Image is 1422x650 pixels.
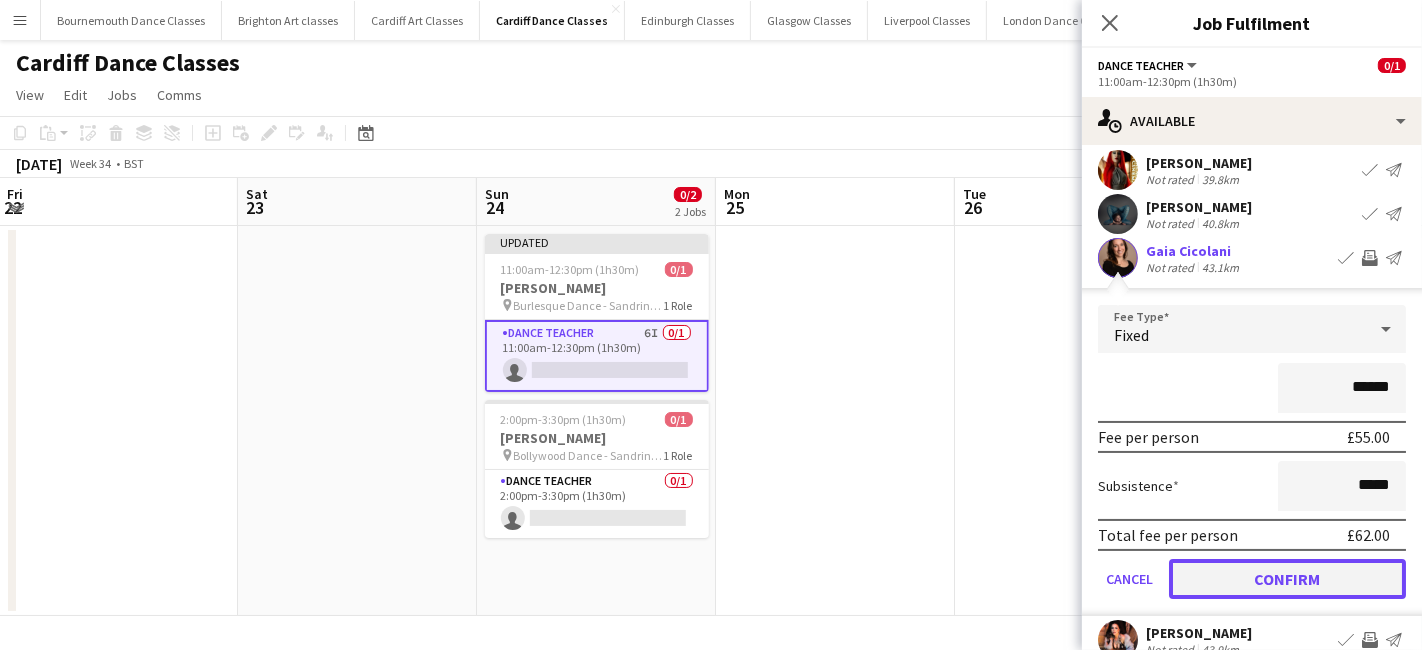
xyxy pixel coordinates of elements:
div: 43.1km [1198,260,1243,275]
span: 0/1 [665,412,693,427]
button: Brighton Art classes [222,1,355,40]
button: Liverpool Classes [868,1,987,40]
span: Tue [963,185,986,203]
div: £62.00 [1347,525,1390,545]
span: 0/1 [1378,58,1406,73]
div: Fee per person [1098,427,1199,447]
a: View [8,82,52,108]
a: Comms [149,82,210,108]
div: Updated [485,234,709,250]
span: Edit [64,86,87,104]
div: 11:00am-12:30pm (1h30m) [1098,74,1406,89]
span: 25 [721,196,750,219]
button: Confirm [1169,559,1406,599]
app-job-card: Updated11:00am-12:30pm (1h30m)0/1[PERSON_NAME] Burlesque Dance - Sandringham1 RoleDance Teacher6I... [485,234,709,392]
span: Week 34 [66,156,116,171]
span: Jobs [107,86,137,104]
button: Cardiff Art Classes [355,1,480,40]
span: Burlesque Dance - Sandringham [514,298,664,313]
app-job-card: 2:00pm-3:30pm (1h30m)0/1[PERSON_NAME] Bollywood Dance - Sandringham1 RoleDance Teacher0/12:00pm-3... [485,400,709,538]
button: Cardiff Dance Classes [480,1,625,40]
span: Fri [7,185,23,203]
div: BST [124,156,144,171]
span: 22 [4,196,23,219]
button: Dance Teacher [1098,58,1200,73]
div: Total fee per person [1098,525,1238,545]
span: Fixed [1114,325,1149,345]
div: [PERSON_NAME] [1146,198,1252,216]
div: [DATE] [16,154,62,174]
button: Cancel [1098,559,1161,599]
a: Jobs [99,82,145,108]
div: Not rated [1146,260,1198,275]
label: Subsistence [1098,477,1179,495]
div: [PERSON_NAME] [1146,154,1252,172]
div: 39.8km [1198,172,1243,187]
span: 11:00am-12:30pm (1h30m) [501,262,640,277]
div: 2 Jobs [675,204,706,219]
button: London Dance Classes [987,1,1135,40]
a: Edit [56,82,95,108]
div: Not rated [1146,216,1198,231]
span: 0/1 [665,262,693,277]
span: Sat [246,185,268,203]
span: 26 [960,196,986,219]
span: Mon [724,185,750,203]
button: Edinburgh Classes [625,1,751,40]
span: Sun [485,185,509,203]
app-card-role: Dance Teacher6I0/111:00am-12:30pm (1h30m) [485,320,709,392]
span: Comms [157,86,202,104]
h3: Job Fulfilment [1082,10,1422,36]
div: £55.00 [1347,427,1390,447]
div: Available [1082,97,1422,145]
div: Gaia Cicolani [1146,242,1243,260]
span: View [16,86,44,104]
button: Glasgow Classes [751,1,868,40]
div: Not rated [1146,172,1198,187]
span: 1 Role [664,448,693,463]
div: [PERSON_NAME] [1146,624,1252,642]
span: 1 Role [664,298,693,313]
span: Bollywood Dance - Sandringham [514,448,664,463]
span: 24 [482,196,509,219]
span: Dance Teacher [1098,58,1184,73]
span: 2:00pm-3:30pm (1h30m) [501,412,627,427]
h3: [PERSON_NAME] [485,429,709,447]
h1: Cardiff Dance Classes [16,48,240,78]
span: 0/2 [674,187,702,202]
span: 23 [243,196,268,219]
app-card-role: Dance Teacher0/12:00pm-3:30pm (1h30m) [485,470,709,538]
h3: [PERSON_NAME] [485,279,709,297]
div: 40.8km [1198,216,1243,231]
button: Bournemouth Dance Classes [41,1,222,40]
